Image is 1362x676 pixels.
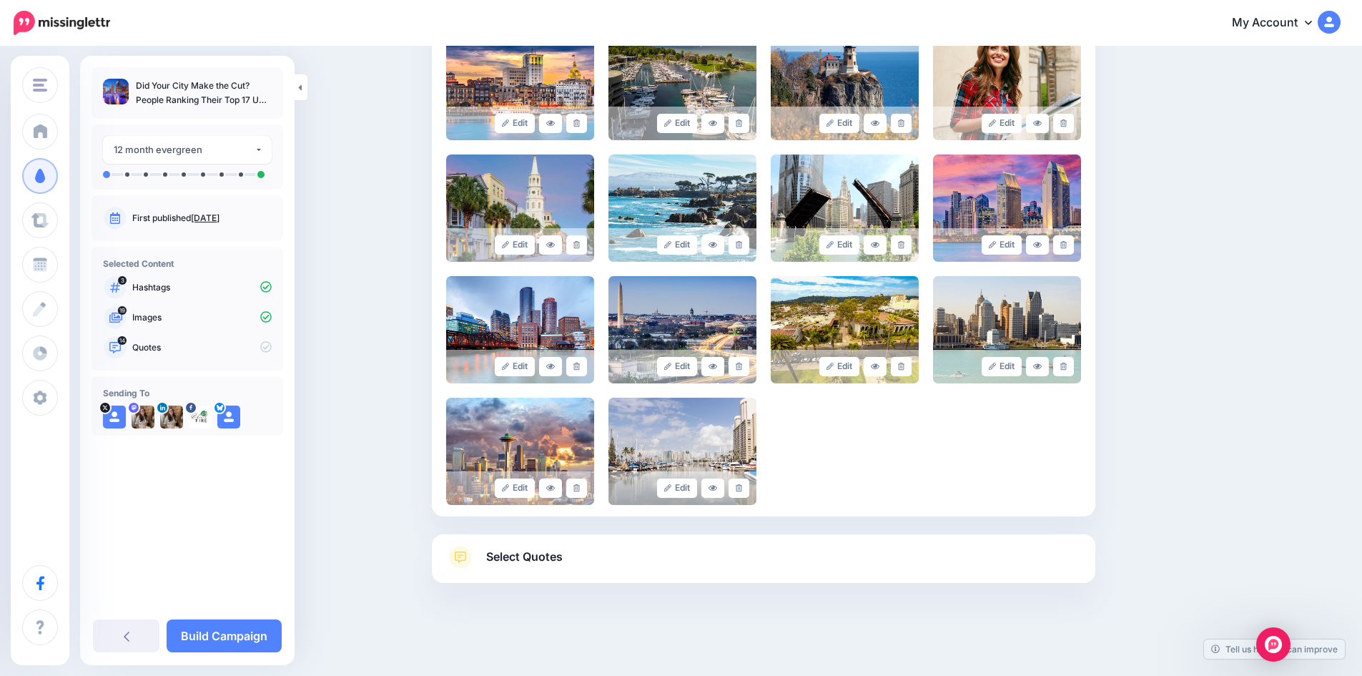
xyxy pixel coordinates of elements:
a: Select Quotes [446,546,1081,583]
a: Edit [982,235,1022,255]
span: 14 [118,336,127,345]
p: Did Your City Make the Cut? People Ranking Their Top 17 US Destinations [136,79,272,107]
img: 137c2137a2828240-89477.jpeg [132,406,154,428]
img: 3222a6caa9ba850f784d13db9e99f937_large.jpg [771,33,919,140]
a: Edit [819,235,860,255]
img: d6e4b1e77ddf14fd0c185643f05e8439_large.jpg [608,276,756,383]
a: Edit [495,357,536,376]
span: Select Quotes [486,547,563,567]
a: Edit [495,479,536,498]
img: 1690273302207-88569.png [160,406,183,428]
p: Quotes [132,341,272,354]
img: 3ac6e54335ec5ec101b1112e1674872d_large.jpg [933,276,1081,383]
a: Edit [982,357,1022,376]
img: 5a4bb41f1d779230010f24860badff04_large.jpg [771,155,919,262]
h4: Selected Content [103,258,272,269]
img: efd9e3d1fcca139275f3043fe5c805d1_large.jpg [771,276,919,383]
p: Images [132,311,272,324]
span: 19 [118,306,127,315]
a: Edit [495,114,536,133]
img: e436cbf5f419828de07f73fa4b145432_large.jpg [446,155,594,262]
p: First published [132,212,272,225]
span: 3 [118,276,127,285]
p: Hashtags [132,281,272,294]
img: 6ddd248116bc1439a8c74a47c99239af_large.jpg [446,276,594,383]
button: 12 month evergreen [103,136,272,164]
a: Edit [657,114,698,133]
img: menu.png [33,79,47,92]
img: 7e5b049c28a8512b2b344647b70f5a26_large.jpg [933,33,1081,140]
img: Missinglettr [14,11,110,35]
h4: Sending To [103,388,272,398]
img: 9d769459c61c07bc44dabc241b4cf556_large.jpg [933,155,1081,262]
a: Edit [657,479,698,498]
a: [DATE] [191,212,219,223]
img: 9ca2b1ffb44da68bf32e671f6368886c_large.jpg [608,398,756,505]
img: 9afb51b3b29337e46065596a1826cb26_large.jpg [608,155,756,262]
a: Tell us how we can improve [1204,640,1345,659]
img: 302279413_941954216721528_4677248601821306673_n-bsa153469.jpg [189,406,212,428]
img: eba0a8963392b4abaf3ef8ad1ceb27cf_thumb.jpg [103,79,129,104]
a: Edit [819,357,860,376]
img: df688d371952fbed59b833b7add4a4c8_large.jpg [446,33,594,140]
a: Edit [982,114,1022,133]
a: My Account [1218,6,1341,41]
img: user_default_image.png [103,406,126,428]
a: Edit [495,235,536,255]
img: user_default_image.png [217,406,240,428]
img: 6649c91ab82d8f33d132f05c4ae88945_large.jpg [446,398,594,505]
a: Edit [657,235,698,255]
div: Open Intercom Messenger [1256,627,1291,662]
img: b9c481306b440f45189065c7700a5a8e_large.jpg [608,33,756,140]
a: Edit [657,357,698,376]
a: Edit [819,114,860,133]
div: 12 month evergreen [114,142,255,158]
